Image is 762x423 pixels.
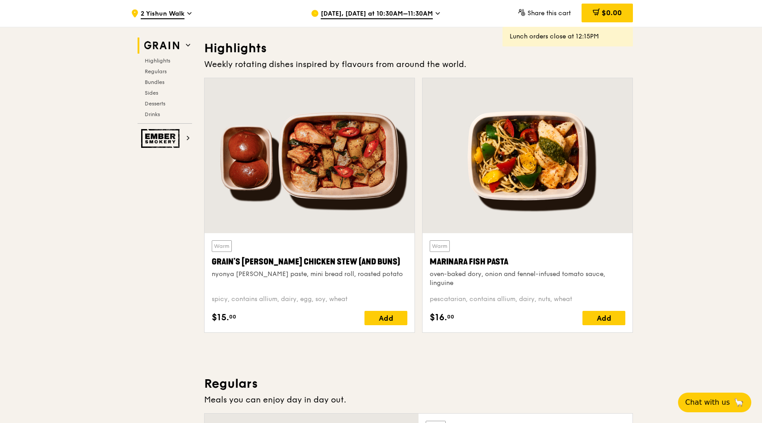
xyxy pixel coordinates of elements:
span: Desserts [145,101,165,107]
div: nyonya [PERSON_NAME] paste, mini bread roll, roasted potato [212,270,407,279]
span: [DATE], [DATE] at 10:30AM–11:30AM [321,9,433,19]
div: Add [364,311,407,325]
div: Warm [212,240,232,252]
span: Highlights [145,58,170,64]
span: Chat with us [685,397,730,408]
img: Ember Smokery web logo [141,129,182,148]
img: Grain web logo [141,38,182,54]
span: 🦙 [733,397,744,408]
div: oven-baked dory, onion and fennel-infused tomato sauce, linguine [430,270,625,288]
span: $0.00 [602,8,622,17]
span: Drinks [145,111,160,117]
div: Warm [430,240,450,252]
span: 00 [447,313,454,320]
div: Marinara Fish Pasta [430,255,625,268]
div: Weekly rotating dishes inspired by flavours from around the world. [204,58,633,71]
div: pescatarian, contains allium, dairy, nuts, wheat [430,295,625,304]
h3: Highlights [204,40,633,56]
span: Regulars [145,68,167,75]
span: $16. [430,311,447,324]
div: Grain's [PERSON_NAME] Chicken Stew (and buns) [212,255,407,268]
div: Add [582,311,625,325]
button: Chat with us🦙 [678,393,751,412]
span: Sides [145,90,158,96]
h3: Regulars [204,376,633,392]
div: spicy, contains allium, dairy, egg, soy, wheat [212,295,407,304]
span: Share this cart [528,9,571,17]
span: Bundles [145,79,164,85]
div: Lunch orders close at 12:15PM [510,32,626,41]
span: 2 Yishun Walk [141,9,184,19]
span: $15. [212,311,229,324]
span: 00 [229,313,236,320]
div: Meals you can enjoy day in day out. [204,394,633,406]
